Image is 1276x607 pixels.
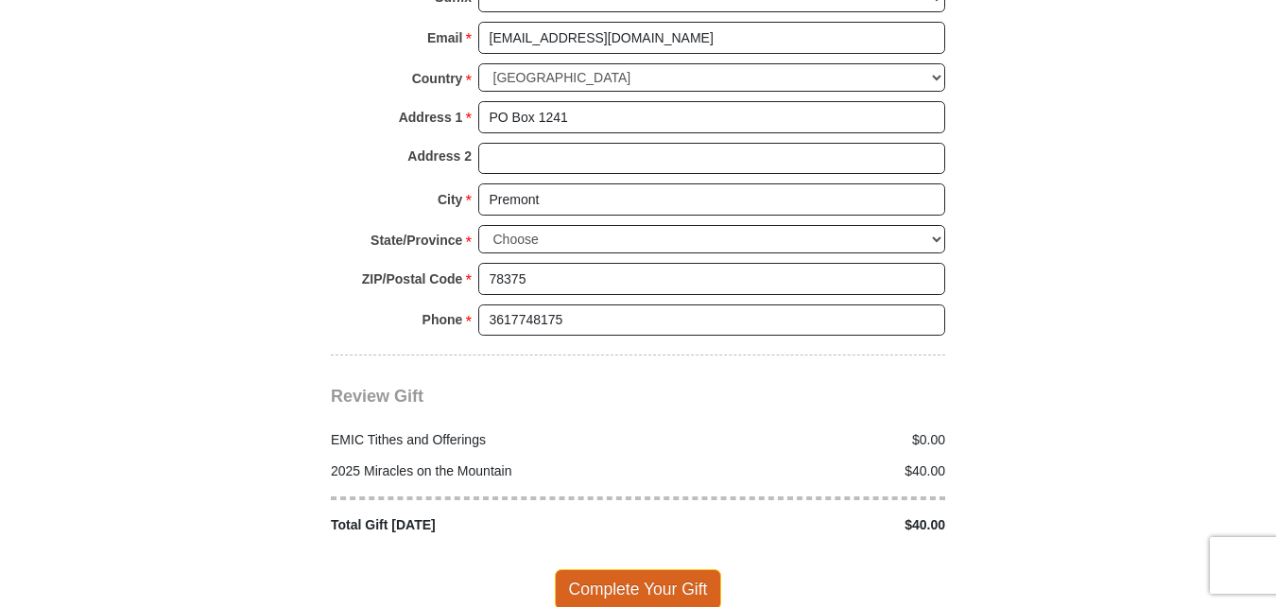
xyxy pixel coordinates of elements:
[407,143,472,169] strong: Address 2
[638,430,956,450] div: $0.00
[638,515,956,535] div: $40.00
[321,461,639,481] div: 2025 Miracles on the Mountain
[427,25,462,51] strong: Email
[331,387,423,406] span: Review Gift
[412,65,463,92] strong: Country
[321,430,639,450] div: EMIC Tithes and Offerings
[638,461,956,481] div: $40.00
[438,186,462,213] strong: City
[371,227,462,253] strong: State/Province
[399,104,463,130] strong: Address 1
[422,306,463,333] strong: Phone
[362,266,463,292] strong: ZIP/Postal Code
[321,515,639,535] div: Total Gift [DATE]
